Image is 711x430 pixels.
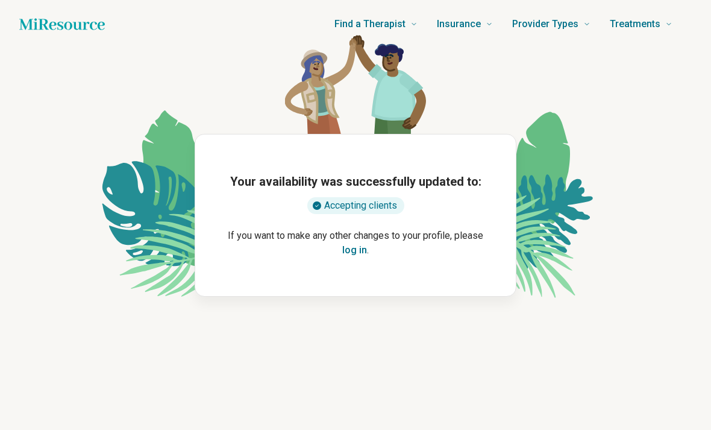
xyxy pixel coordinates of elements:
h1: Your availability was successfully updated to: [230,173,481,190]
span: Provider Types [512,16,578,33]
button: log in [342,243,367,258]
span: Treatments [610,16,660,33]
div: Accepting clients [307,197,404,214]
p: If you want to make any other changes to your profile, please . [215,229,496,258]
a: Home page [19,12,105,36]
span: Find a Therapist [334,16,406,33]
span: Insurance [437,16,481,33]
